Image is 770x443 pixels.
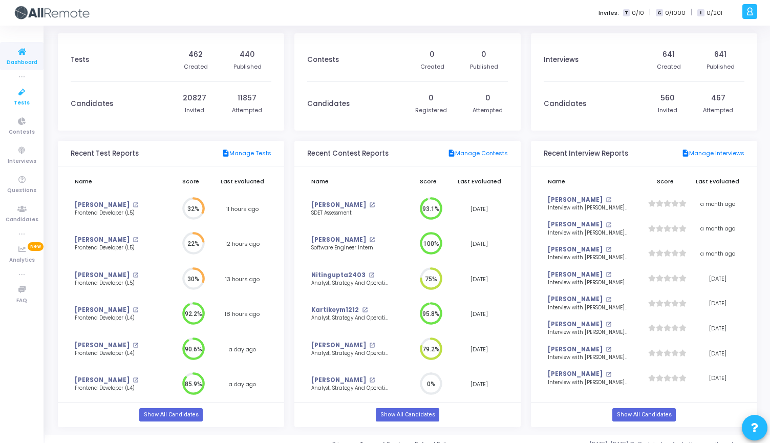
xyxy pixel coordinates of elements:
[473,106,503,115] div: Attempted
[640,172,691,192] th: Score
[75,244,154,252] div: Frontend Developer (L5)
[548,304,627,312] div: Interview with [PERSON_NAME] <> Senior SDET/SDET, Round 1
[307,56,339,64] h3: Contests
[451,262,508,297] td: [DATE]
[28,242,44,251] span: New
[548,379,627,387] div: Interview with [PERSON_NAME] <> Senior React Native Developer, Round 1
[183,93,206,103] div: 20827
[691,192,744,217] td: a month ago
[606,347,611,352] mat-icon: open_in_new
[213,332,271,367] td: a day ago
[697,9,704,17] span: I
[184,62,208,71] div: Created
[665,9,686,17] span: 0/1000
[311,280,391,287] div: Analyst, Strategy And Operational Excellence
[658,106,677,115] div: Invited
[451,226,508,262] td: [DATE]
[544,172,640,192] th: Name
[369,237,375,243] mat-icon: open_in_new
[75,209,154,217] div: Frontend Developer (L5)
[139,408,202,421] a: Show All Candidates
[447,149,455,158] mat-icon: description
[544,150,628,158] h3: Recent Interview Reports
[451,192,508,227] td: [DATE]
[691,172,744,192] th: Last Evaluated
[691,266,744,291] td: [DATE]
[311,341,366,350] a: [PERSON_NAME]
[75,376,130,385] a: [PERSON_NAME]
[606,272,611,278] mat-icon: open_in_new
[548,229,627,237] div: Interview with [PERSON_NAME] <> SDET, Round 1
[213,226,271,262] td: 12 hours ago
[548,295,603,304] a: [PERSON_NAME]
[75,314,154,322] div: Frontend Developer (L4)
[13,3,90,23] img: logo
[691,316,744,341] td: [DATE]
[451,297,508,332] td: [DATE]
[213,297,271,332] td: 18 hours ago
[311,236,366,244] a: [PERSON_NAME]
[548,279,627,287] div: Interview with [PERSON_NAME] <> Senior SDET/SDET, Round 2
[75,341,130,350] a: [PERSON_NAME]
[240,49,255,60] div: 440
[470,62,498,71] div: Published
[213,262,271,297] td: 13 hours ago
[548,345,603,354] a: [PERSON_NAME]
[232,106,262,115] div: Attempted
[307,100,350,108] h3: Candidates
[75,271,130,280] a: [PERSON_NAME]
[213,367,271,402] td: a day ago
[691,366,744,391] td: [DATE]
[213,172,271,192] th: Last Evaluated
[311,314,391,322] div: Analyst, Strategy And Operational Excellence
[213,192,271,227] td: 11 hours ago
[548,204,627,212] div: Interview with [PERSON_NAME] <> SDET, Round 1
[681,149,689,158] mat-icon: description
[75,350,154,357] div: Frontend Developer (L4)
[420,62,444,71] div: Created
[185,106,204,115] div: Invited
[133,202,138,208] mat-icon: open_in_new
[657,62,681,71] div: Created
[75,236,130,244] a: [PERSON_NAME]
[133,307,138,313] mat-icon: open_in_new
[606,322,611,327] mat-icon: open_in_new
[233,62,262,71] div: Published
[485,93,490,103] div: 0
[133,237,138,243] mat-icon: open_in_new
[548,245,603,254] a: [PERSON_NAME]
[16,297,27,305] span: FAQ
[691,341,744,366] td: [DATE]
[691,216,744,241] td: a month ago
[7,58,37,67] span: Dashboard
[406,172,451,192] th: Score
[451,172,508,192] th: Last Evaluated
[703,106,733,115] div: Attempted
[222,149,271,158] a: Manage Tests
[311,209,391,217] div: SDET Assessment
[662,49,675,60] div: 641
[369,272,374,278] mat-icon: open_in_new
[9,256,35,265] span: Analytics
[311,201,366,209] a: [PERSON_NAME]
[606,197,611,203] mat-icon: open_in_new
[133,272,138,278] mat-icon: open_in_new
[656,9,662,17] span: C
[75,280,154,287] div: Frontend Developer (L5)
[548,196,603,204] a: [PERSON_NAME]
[606,372,611,377] mat-icon: open_in_new
[711,93,725,103] div: 467
[707,9,722,17] span: 0/201
[362,307,368,313] mat-icon: open_in_new
[75,201,130,209] a: [PERSON_NAME]
[451,332,508,367] td: [DATE]
[691,291,744,316] td: [DATE]
[544,56,579,64] h3: Interviews
[369,343,375,348] mat-icon: open_in_new
[451,367,508,402] td: [DATE]
[307,150,389,158] h3: Recent Contest Reports
[311,306,359,314] a: Kartikeym1212
[598,9,619,17] label: Invites:
[548,254,627,262] div: Interview with [PERSON_NAME] <> SDET, Round 1
[311,271,366,280] a: Nitingupta2403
